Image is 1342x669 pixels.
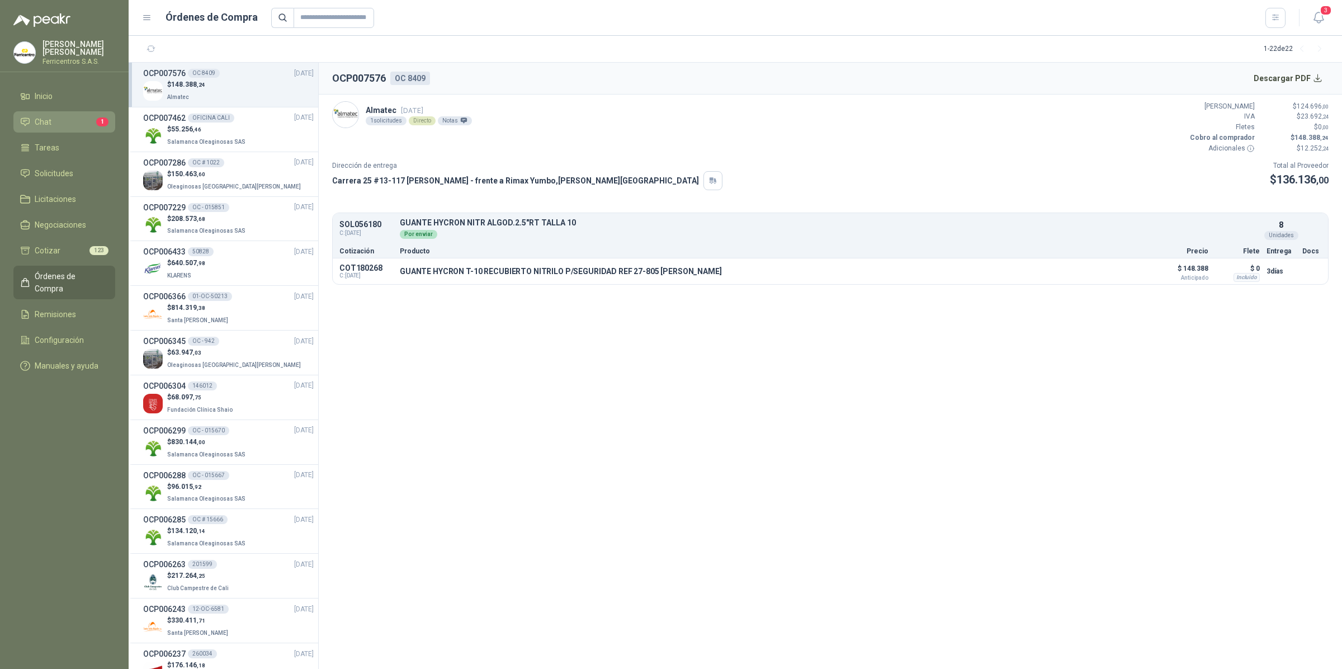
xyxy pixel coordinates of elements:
[1322,124,1329,130] span: ,00
[13,304,115,325] a: Remisiones
[339,263,393,272] p: COT180268
[294,604,314,615] span: [DATE]
[143,469,314,505] a: OCP006288OC - 015667[DATE] Company Logo$96.015,92Salamanca Oleaginosas SAS
[35,308,76,321] span: Remisiones
[167,183,301,190] span: Oleaginosas [GEOGRAPHIC_DATA][PERSON_NAME]
[171,170,205,178] span: 150.463
[143,201,186,214] h3: OCP007229
[1264,231,1298,240] div: Unidades
[143,439,163,458] img: Company Logo
[143,126,163,145] img: Company Logo
[401,106,423,115] span: [DATE]
[143,394,163,413] img: Company Logo
[171,125,201,133] span: 55.256
[35,360,98,372] span: Manuales y ayuda
[1188,122,1255,133] p: Fletes
[167,303,230,313] p: $
[1322,145,1329,152] span: ,24
[143,81,163,101] img: Company Logo
[143,171,163,190] img: Company Logo
[35,90,53,102] span: Inicio
[167,615,230,626] p: $
[188,158,224,167] div: OC # 1022
[1267,265,1296,278] p: 3 días
[13,214,115,235] a: Negociaciones
[35,334,84,346] span: Configuración
[1215,248,1260,255] p: Flete
[1316,175,1329,186] span: ,00
[197,260,205,266] span: ,98
[143,380,186,392] h3: OCP006304
[35,167,73,180] span: Solicitudes
[294,515,314,525] span: [DATE]
[193,350,201,356] span: ,03
[143,527,163,547] img: Company Logo
[1188,143,1255,154] p: Adicionales
[143,157,314,192] a: OCP007286OC # 1022[DATE] Company Logo$150.463,60Oleaginosas [GEOGRAPHIC_DATA][PERSON_NAME]
[143,201,314,237] a: OCP007229OC - 015851[DATE] Company Logo$208.573,68Salamanca Oleaginosas SAS
[96,117,108,126] span: 1
[167,630,228,636] span: Santa [PERSON_NAME]
[188,337,219,346] div: OC - 942
[188,247,214,256] div: 50828
[167,392,235,403] p: $
[188,515,228,524] div: OC # 15666
[167,79,205,90] p: $
[1152,275,1208,281] span: Anticipado
[294,68,314,79] span: [DATE]
[1188,101,1255,112] p: [PERSON_NAME]
[167,437,248,447] p: $
[143,603,314,638] a: OCP00624312-OC-6581[DATE] Company Logo$330.411,71Santa [PERSON_NAME]
[294,157,314,168] span: [DATE]
[197,171,205,177] span: ,60
[143,67,186,79] h3: OCP007576
[42,58,115,65] p: Ferricentros S.A.S.
[143,304,163,324] img: Company Logo
[1320,5,1332,16] span: 3
[1270,171,1329,189] p: $
[197,305,205,311] span: ,38
[332,70,386,86] h2: OCP007576
[400,248,1146,255] p: Producto
[171,393,201,401] span: 68.097
[1318,123,1329,131] span: 0
[143,290,186,303] h3: OCP006366
[294,291,314,302] span: [DATE]
[188,292,232,301] div: 01-OC-50213
[167,407,233,413] span: Fundación Clínica Shaio
[1270,161,1329,171] p: Total al Proveedor
[294,247,314,257] span: [DATE]
[188,69,220,78] div: OC 8409
[167,526,248,536] p: $
[13,189,115,210] a: Licitaciones
[339,272,393,279] span: C: [DATE]
[14,42,35,63] img: Company Logo
[1261,111,1329,122] p: $
[171,304,205,312] span: 814.319
[35,270,105,295] span: Órdenes de Compra
[13,355,115,376] a: Manuales y ayuda
[1322,103,1329,110] span: ,00
[167,496,245,502] span: Salamanca Oleaginosas SAS
[193,394,201,401] span: ,75
[171,438,205,446] span: 830.144
[1320,135,1329,141] span: ,24
[1302,248,1321,255] p: Docs
[143,513,186,526] h3: OCP006285
[143,603,186,615] h3: OCP006243
[1152,248,1208,255] p: Precio
[143,483,163,503] img: Company Logo
[13,86,115,107] a: Inicio
[188,471,229,480] div: OC - 015667
[1248,67,1329,89] button: Descargar PDF
[193,126,201,133] span: ,46
[167,258,205,268] p: $
[143,112,186,124] h3: OCP007462
[35,193,76,205] span: Licitaciones
[143,157,186,169] h3: OCP007286
[197,216,205,222] span: ,68
[171,215,205,223] span: 208.573
[143,335,314,370] a: OCP006345OC - 942[DATE] Company Logo$63.947,03Oleaginosas [GEOGRAPHIC_DATA][PERSON_NAME]
[1301,112,1329,120] span: 23.692
[1322,114,1329,120] span: ,24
